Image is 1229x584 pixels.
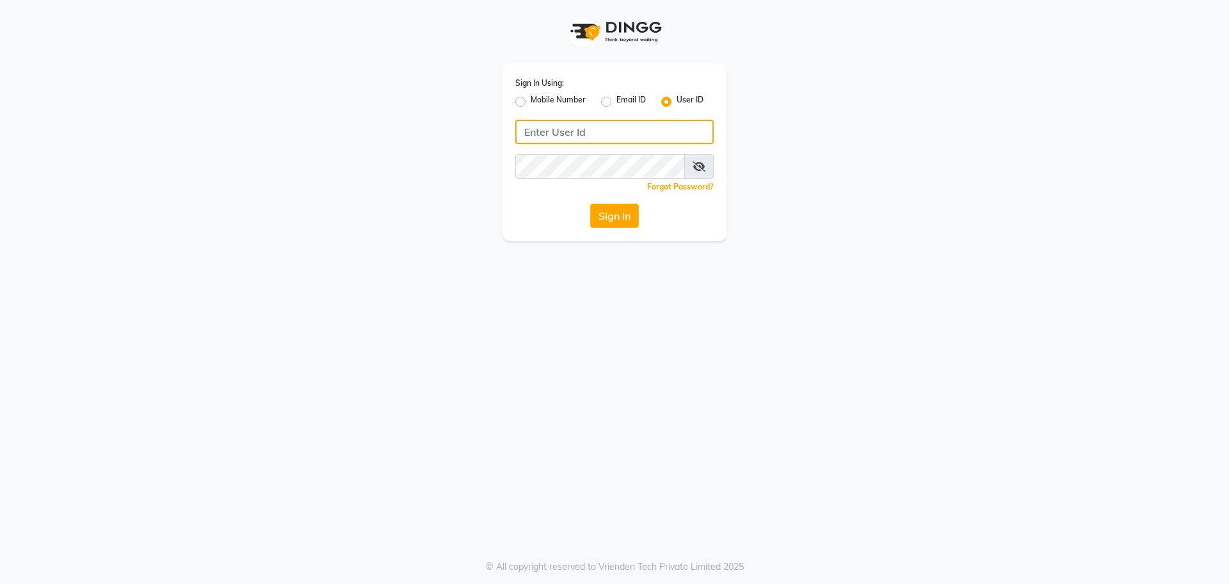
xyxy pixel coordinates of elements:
label: Sign In Using: [515,77,564,89]
a: Forgot Password? [647,182,714,191]
button: Sign In [590,204,639,228]
input: Username [515,154,685,179]
img: logo1.svg [563,13,666,51]
input: Username [515,120,714,144]
label: User ID [677,94,703,109]
label: Email ID [616,94,646,109]
label: Mobile Number [531,94,586,109]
